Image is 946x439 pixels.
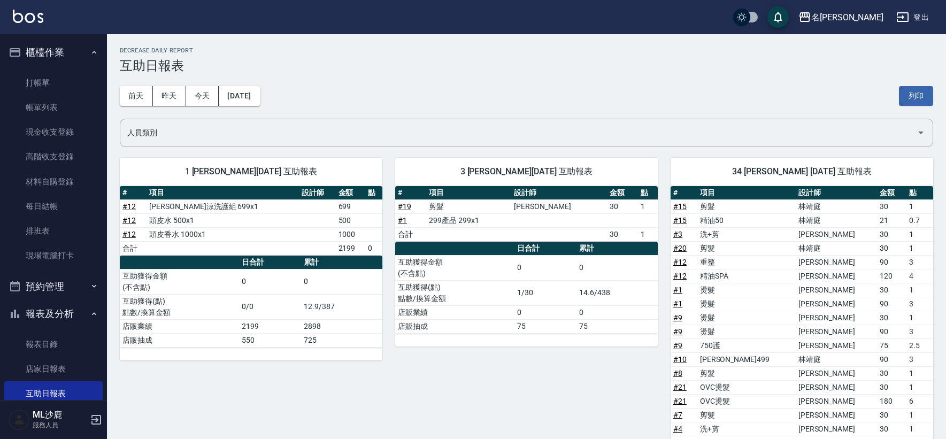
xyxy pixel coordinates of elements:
[301,256,382,269] th: 累計
[120,241,147,255] td: 合計
[638,186,658,200] th: 點
[906,325,933,338] td: 3
[673,341,682,350] a: #9
[683,166,920,177] span: 34 [PERSON_NAME] [DATE] 互助報表
[906,380,933,394] td: 1
[301,294,382,319] td: 12.9/387
[33,410,87,420] h5: ML沙鹿
[395,186,426,200] th: #
[673,313,682,322] a: #9
[125,124,912,142] input: 人員名稱
[877,199,906,213] td: 30
[395,242,658,334] table: a dense table
[4,120,103,144] a: 現金收支登錄
[120,186,382,256] table: a dense table
[301,333,382,347] td: 725
[697,227,796,241] td: 洗+剪
[906,255,933,269] td: 3
[301,319,382,333] td: 2898
[796,325,878,338] td: [PERSON_NAME]
[906,213,933,227] td: 0.7
[697,352,796,366] td: [PERSON_NAME]499
[147,227,298,241] td: 頭皮香水 1000x1
[147,186,298,200] th: 項目
[239,294,301,319] td: 0/0
[186,86,219,106] button: 今天
[408,166,645,177] span: 3 [PERSON_NAME][DATE] 互助報表
[514,305,576,319] td: 0
[906,227,933,241] td: 1
[607,227,638,241] td: 30
[4,71,103,95] a: 打帳單
[120,86,153,106] button: 前天
[697,297,796,311] td: 燙髮
[673,411,682,419] a: #7
[673,369,682,378] a: #8
[398,202,411,211] a: #19
[906,297,933,311] td: 3
[576,305,658,319] td: 0
[892,7,933,27] button: 登出
[877,297,906,311] td: 90
[147,213,298,227] td: 頭皮水 500x1
[796,297,878,311] td: [PERSON_NAME]
[912,124,929,141] button: Open
[877,408,906,422] td: 30
[673,355,687,364] a: #10
[697,241,796,255] td: 剪髮
[514,319,576,333] td: 75
[673,258,687,266] a: #12
[153,86,186,106] button: 昨天
[120,186,147,200] th: #
[794,6,888,28] button: 名[PERSON_NAME]
[426,213,511,227] td: 299產品 299x1
[4,300,103,328] button: 報表及分析
[638,199,658,213] td: 1
[4,357,103,381] a: 店家日報表
[120,47,933,54] h2: Decrease Daily Report
[514,280,576,305] td: 1/30
[426,186,511,200] th: 項目
[673,425,682,433] a: #4
[395,280,514,305] td: 互助獲得(點) 點數/換算金額
[697,186,796,200] th: 項目
[796,199,878,213] td: 林靖庭
[638,227,658,241] td: 1
[365,186,382,200] th: 點
[122,216,136,225] a: #12
[336,227,366,241] td: 1000
[120,319,239,333] td: 店販業績
[697,394,796,408] td: OVC燙髮
[122,230,136,238] a: #12
[877,241,906,255] td: 30
[906,408,933,422] td: 1
[877,325,906,338] td: 90
[576,242,658,256] th: 累計
[767,6,789,28] button: save
[120,256,382,348] table: a dense table
[336,186,366,200] th: 金額
[147,199,298,213] td: [PERSON_NAME]涼洗護組 699x1
[219,86,259,106] button: [DATE]
[395,186,658,242] table: a dense table
[673,327,682,336] a: #9
[796,213,878,227] td: 林靖庭
[9,409,30,430] img: Person
[4,144,103,169] a: 高階收支登錄
[4,194,103,219] a: 每日結帳
[899,86,933,106] button: 列印
[796,241,878,255] td: 林靖庭
[120,333,239,347] td: 店販抽成
[673,299,682,308] a: #1
[877,283,906,297] td: 30
[697,380,796,394] td: OVC燙髮
[697,408,796,422] td: 剪髮
[607,199,638,213] td: 30
[796,227,878,241] td: [PERSON_NAME]
[877,269,906,283] td: 120
[697,199,796,213] td: 剪髮
[336,213,366,227] td: 500
[671,186,697,200] th: #
[301,269,382,294] td: 0
[906,186,933,200] th: 點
